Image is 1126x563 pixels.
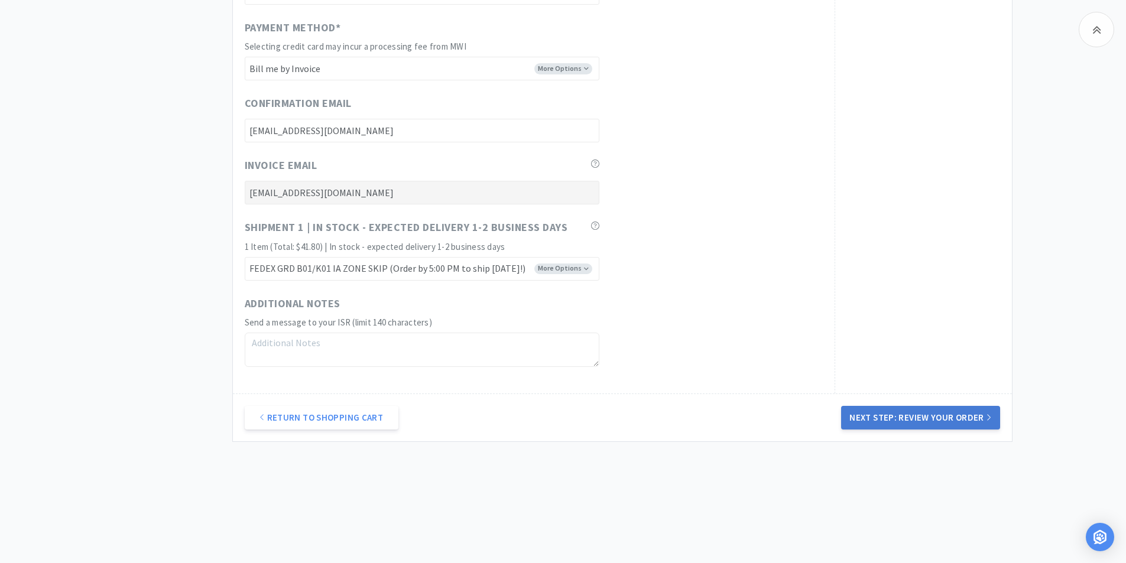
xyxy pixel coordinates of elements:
span: Shipment 1 | In stock - expected delivery 1-2 business days [245,219,568,236]
a: Return to Shopping Cart [245,406,398,429]
span: Invoice Email [245,157,317,174]
span: Additional Notes [245,295,340,313]
div: Open Intercom Messenger [1086,523,1114,551]
span: Confirmation Email [245,95,352,112]
span: Payment Method * [245,19,341,37]
span: Send a message to your ISR (limit 140 characters) [245,317,432,328]
input: Invoice Email [245,181,599,204]
input: Confirmation Email [245,119,599,142]
button: Next Step: Review Your Order [841,406,1000,429]
span: Selecting credit card may incur a processing fee from MWI [245,41,466,52]
span: 1 Item (Total: $41.80) | In stock - expected delivery 1-2 business days [245,241,505,252]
